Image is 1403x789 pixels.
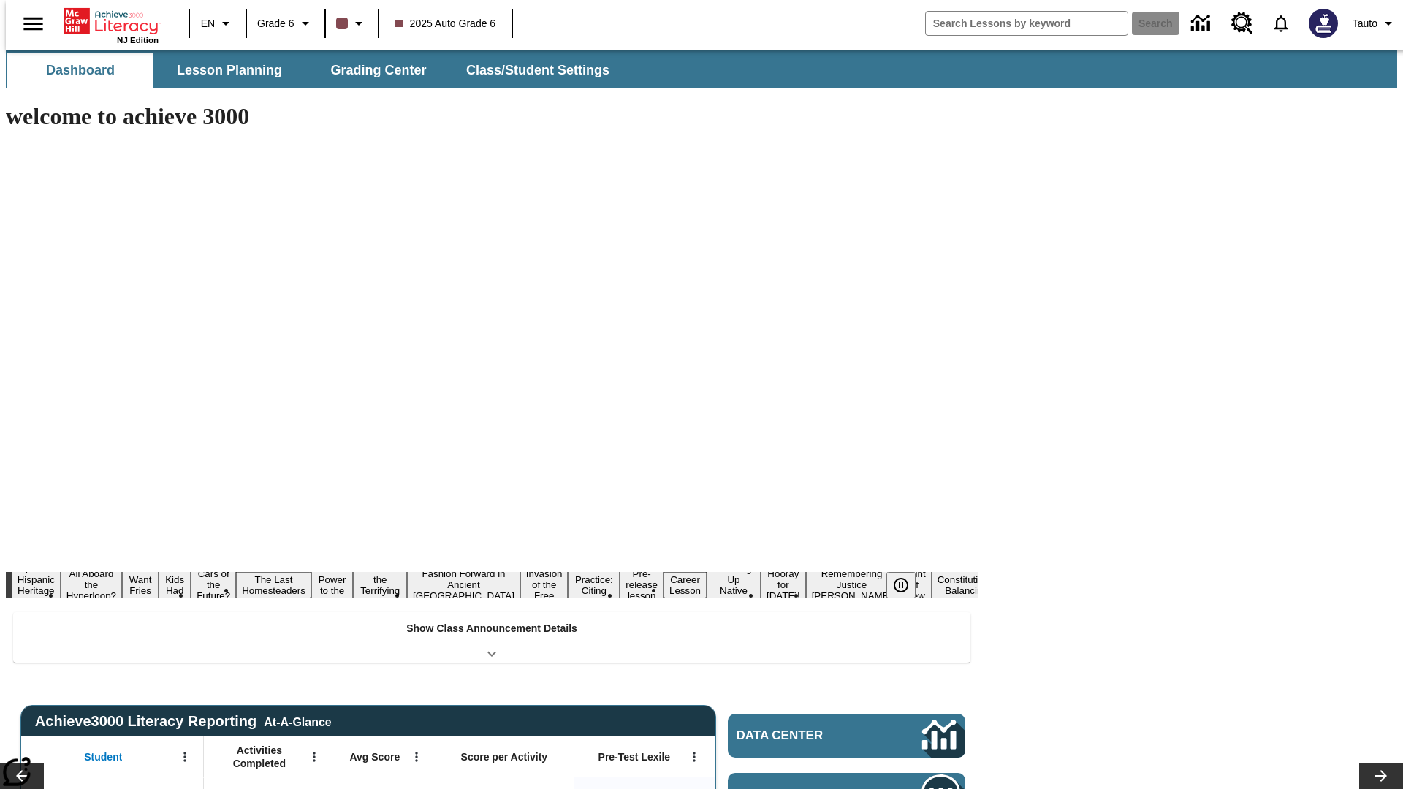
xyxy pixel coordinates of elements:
div: Home [64,5,159,45]
button: Profile/Settings [1347,10,1403,37]
span: Pre-Test Lexile [598,750,671,763]
button: Pause [886,572,916,598]
button: Select a new avatar [1300,4,1347,42]
button: Slide 16 Remembering Justice O'Connor [806,566,898,603]
button: Language: EN, Select a language [194,10,241,37]
button: Lesson carousel, Next [1359,763,1403,789]
button: Slide 13 Career Lesson [664,572,707,598]
button: Slide 6 The Last Homesteaders [236,572,311,598]
button: Slide 1 ¡Viva Hispanic Heritage Month! [12,561,61,609]
span: Grade 6 [257,16,294,31]
p: Show Class Announcement Details [406,621,577,636]
button: Slide 5 Cars of the Future? [191,566,236,603]
span: Avg Score [349,750,400,763]
div: SubNavbar [6,53,623,88]
img: Avatar [1309,9,1338,38]
button: Slide 2 All Aboard the Hyperloop? [61,566,122,603]
a: Home [64,7,159,36]
span: Achieve3000 Literacy Reporting [35,713,332,730]
button: Slide 15 Hooray for Constitution Day! [761,566,806,603]
a: Data Center [1182,4,1223,44]
button: Slide 3 Do You Want Fries With That? [122,550,159,620]
button: Class/Student Settings [455,53,621,88]
button: Open side menu [12,2,55,45]
span: Student [84,750,122,763]
span: NJ Edition [117,36,159,45]
button: Grade: Grade 6, Select a grade [251,10,320,37]
button: Slide 4 Dirty Jobs Kids Had To Do [159,550,191,620]
span: EN [201,16,215,31]
button: Open Menu [174,746,196,768]
button: Slide 14 Cooking Up Native Traditions [707,561,761,609]
button: Slide 18 The Constitution's Balancing Act [932,561,1002,609]
button: Open Menu [303,746,325,768]
span: Data Center [737,728,873,743]
button: Dashboard [7,53,153,88]
button: Slide 11 Mixed Practice: Citing Evidence [568,561,620,609]
input: search field [926,12,1128,35]
div: At-A-Glance [264,713,331,729]
span: 2025 Auto Grade 6 [395,16,496,31]
button: Grading Center [305,53,452,88]
button: Class color is dark brown. Change class color [330,10,373,37]
div: SubNavbar [6,50,1397,88]
div: Pause [886,572,930,598]
span: Score per Activity [461,750,548,763]
button: Slide 9 Fashion Forward in Ancient Rome [407,566,520,603]
button: Lesson Planning [156,53,303,88]
a: Resource Center, Will open in new tab [1223,4,1262,43]
h1: welcome to achieve 3000 [6,103,978,130]
button: Slide 8 Attack of the Terrifying Tomatoes [353,561,407,609]
a: Data Center [728,714,965,758]
button: Slide 7 Solar Power to the People [311,561,354,609]
div: Show Class Announcement Details [13,612,970,663]
button: Open Menu [683,746,705,768]
button: Open Menu [406,746,427,768]
span: Activities Completed [211,744,308,770]
a: Notifications [1262,4,1300,42]
button: Slide 12 Pre-release lesson [620,566,664,603]
span: Tauto [1353,16,1377,31]
button: Slide 10 The Invasion of the Free CD [520,555,569,614]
